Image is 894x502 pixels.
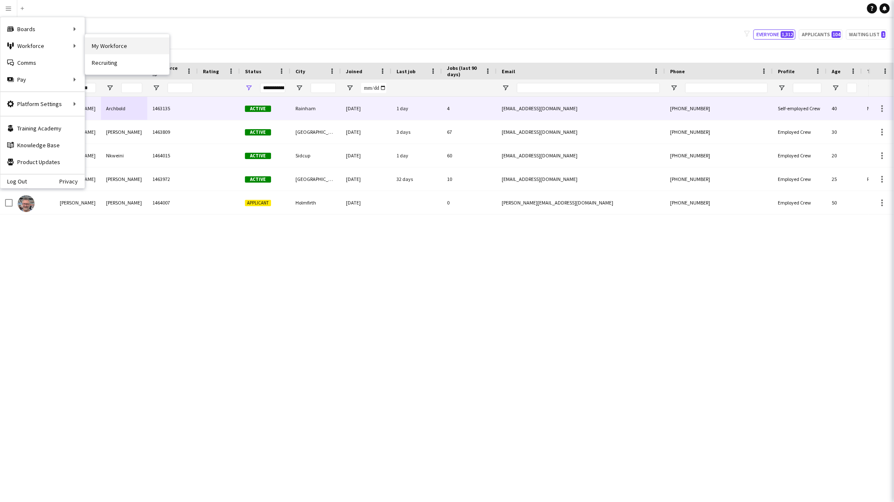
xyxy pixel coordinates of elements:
div: [GEOGRAPHIC_DATA] [290,120,341,143]
button: Open Filter Menu [670,84,678,92]
span: Rating [203,68,219,74]
a: Training Academy [0,120,85,137]
button: Open Filter Menu [152,84,160,92]
div: 67 [442,120,497,143]
span: Phone [670,68,685,74]
div: 60 [442,144,497,167]
div: [PHONE_NUMBER] [665,97,773,120]
span: 1,312 [781,31,794,38]
div: [GEOGRAPHIC_DATA] [290,167,341,191]
img: Kevin Sanders [18,195,35,212]
div: [PHONE_NUMBER] [665,120,773,143]
div: [PHONE_NUMBER] [665,191,773,214]
div: Workforce [0,37,85,54]
input: Last Name Filter Input [121,83,142,93]
div: [PERSON_NAME] [101,191,147,214]
span: Joined [346,68,362,74]
button: Open Filter Menu [106,84,114,92]
div: [DATE] [341,144,391,167]
button: Open Filter Menu [867,84,875,92]
span: Active [245,153,271,159]
div: 1 day [391,97,442,120]
button: Applicants104 [799,29,843,40]
a: Product Updates [0,154,85,170]
span: Tags [867,68,878,74]
div: Rainham [290,97,341,120]
input: Age Filter Input [847,83,857,93]
div: 20 [827,144,862,167]
div: Employed Crew [773,144,827,167]
div: Employed Crew [773,191,827,214]
div: Pay [0,71,85,88]
div: Archbold [101,97,147,120]
button: Open Filter Menu [832,84,839,92]
span: Active [245,129,271,135]
span: City [295,68,305,74]
div: 1464007 [147,191,198,214]
input: Email Filter Input [517,83,660,93]
div: 1 day [391,144,442,167]
div: 32 days [391,167,442,191]
div: [PHONE_NUMBER] [665,144,773,167]
span: Age [832,68,841,74]
div: [PHONE_NUMBER] [665,167,773,191]
span: 104 [832,31,841,38]
span: 1 [881,31,886,38]
div: 3 days [391,120,442,143]
div: 1463809 [147,120,198,143]
span: Applicant [245,200,271,206]
input: Phone Filter Input [685,83,768,93]
div: 40 [827,97,862,120]
button: Waiting list1 [846,29,887,40]
div: 50 [827,191,862,214]
div: Holmfirth [290,191,341,214]
div: [EMAIL_ADDRESS][DOMAIN_NAME] [497,120,665,143]
a: Recruiting [85,54,169,71]
input: First Name Filter Input [75,83,96,93]
a: Comms [0,54,85,71]
div: [EMAIL_ADDRESS][DOMAIN_NAME] [497,167,665,191]
div: [PERSON_NAME][EMAIL_ADDRESS][DOMAIN_NAME] [497,191,665,214]
div: 4 [442,97,497,120]
input: Profile Filter Input [793,83,822,93]
span: Email [502,68,515,74]
div: [PERSON_NAME] [101,120,147,143]
button: Everyone1,312 [753,29,796,40]
div: [DATE] [341,120,391,143]
div: Employed Crew [773,167,827,191]
a: Privacy [59,178,85,185]
div: [DATE] [341,191,391,214]
div: [DATE] [341,97,391,120]
div: 1463135 [147,97,198,120]
div: Boards [0,21,85,37]
span: Active [245,106,271,112]
div: Employed Crew [773,120,827,143]
div: 30 [827,120,862,143]
div: 1463972 [147,167,198,191]
a: My Workforce [85,37,169,54]
span: Jobs (last 90 days) [447,65,482,77]
div: 1464015 [147,144,198,167]
span: Status [245,68,261,74]
button: Open Filter Menu [778,84,785,92]
span: Profile [778,68,795,74]
input: Joined Filter Input [361,83,386,93]
div: [EMAIL_ADDRESS][DOMAIN_NAME] [497,97,665,120]
button: Open Filter Menu [502,84,509,92]
div: [EMAIL_ADDRESS][DOMAIN_NAME] [497,144,665,167]
input: City Filter Input [311,83,336,93]
a: Log Out [0,178,27,185]
span: Last job [396,68,415,74]
button: Open Filter Menu [295,84,303,92]
div: Platform Settings [0,96,85,112]
button: Open Filter Menu [346,84,354,92]
div: Self-employed Crew [773,97,827,120]
button: Open Filter Menu [245,84,253,92]
div: 0 [442,191,497,214]
span: Active [245,176,271,183]
div: [DATE] [341,167,391,191]
div: 10 [442,167,497,191]
div: 25 [827,167,862,191]
div: Sidcup [290,144,341,167]
div: Nkweini [101,144,147,167]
